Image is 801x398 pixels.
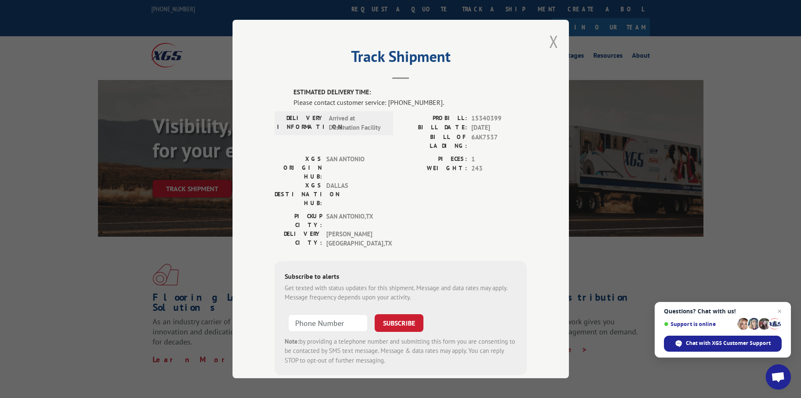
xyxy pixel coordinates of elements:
div: Open chat [766,364,791,390]
span: 6AK7537 [471,133,527,150]
div: Subscribe to alerts [285,271,517,283]
strong: Note: [285,337,299,345]
span: Chat with XGS Customer Support [686,339,771,347]
div: Get texted with status updates for this shipment. Message and data rates may apply. Message frequ... [285,283,517,302]
span: Questions? Chat with us! [664,308,782,315]
span: Support is online [664,321,735,327]
span: SAN ANTONIO , TX [326,212,383,230]
label: XGS DESTINATION HUB: [275,181,322,208]
button: SUBSCRIBE [375,314,423,332]
label: PROBILL: [401,114,467,123]
label: PIECES: [401,155,467,164]
label: DELIVERY INFORMATION: [277,114,325,133]
label: ESTIMATED DELIVERY TIME: [293,88,527,97]
label: XGS ORIGIN HUB: [275,155,322,181]
label: DELIVERY CITY: [275,230,322,248]
span: Arrived at Destination Facility [329,114,386,133]
div: Chat with XGS Customer Support [664,336,782,352]
span: 15340399 [471,114,527,123]
div: Please contact customer service: [PHONE_NUMBER]. [293,97,527,107]
span: SAN ANTONIO [326,155,383,181]
label: PICKUP CITY: [275,212,322,230]
span: Close chat [775,306,785,316]
span: [DATE] [471,123,527,133]
h2: Track Shipment [275,51,527,67]
label: BILL OF LADING: [401,133,467,150]
button: Close modal [549,30,558,53]
input: Phone Number [288,314,368,332]
label: WEIGHT: [401,164,467,174]
span: [PERSON_NAME][GEOGRAPHIC_DATA] , TX [326,230,383,248]
span: 243 [471,164,527,174]
label: BILL DATE: [401,123,467,133]
span: 1 [471,155,527,164]
div: by providing a telephone number and submitting this form you are consenting to be contacted by SM... [285,337,517,366]
span: DALLAS [326,181,383,208]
